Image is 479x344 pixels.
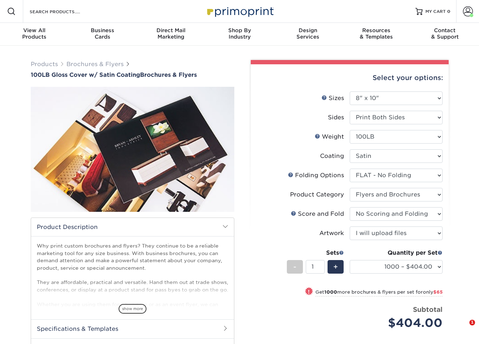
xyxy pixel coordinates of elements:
a: BusinessCards [69,23,137,46]
span: + [333,261,338,272]
span: Direct Mail [137,27,205,34]
iframe: Google Customer Reviews [2,322,61,341]
a: Brochures & Flyers [66,61,124,68]
div: Coating [320,152,344,160]
div: Weight [315,133,344,141]
h2: Product Description [31,218,234,236]
div: Marketing [137,27,205,40]
div: Quantity per Set [350,249,443,257]
div: Artwork [319,229,344,238]
div: Product Category [290,190,344,199]
span: $65 [433,289,443,295]
small: Get more brochures & flyers per set for [315,289,443,296]
div: Industry [205,27,274,40]
a: Products [31,61,58,68]
a: Contact& Support [410,23,479,46]
h2: Specifications & Templates [31,319,234,338]
a: DesignServices [274,23,342,46]
h1: Brochures & Flyers [31,71,234,78]
span: show more [119,304,146,314]
div: & Support [410,27,479,40]
a: Resources& Templates [342,23,411,46]
div: Cards [69,27,137,40]
div: Sets [287,249,344,257]
span: - [293,261,296,272]
div: Folding Options [288,171,344,180]
span: Design [274,27,342,34]
span: 1 [469,320,475,325]
span: Business [69,27,137,34]
span: MY CART [425,9,446,15]
span: ! [308,288,310,295]
strong: 1000 [324,289,337,295]
span: 0 [447,9,450,14]
div: Sides [328,113,344,122]
a: 100LB Gloss Cover w/ Satin CoatingBrochures & Flyers [31,71,234,78]
div: Score and Fold [291,210,344,218]
span: Contact [410,27,479,34]
input: SEARCH PRODUCTS..... [29,7,99,16]
iframe: Intercom live chat [455,320,472,337]
span: Shop By [205,27,274,34]
div: Sizes [321,94,344,103]
span: 100LB Gloss Cover w/ Satin Coating [31,71,140,78]
a: Direct MailMarketing [137,23,205,46]
span: only [423,289,443,295]
img: 100LB Gloss Cover<br/>w/ Satin Coating 01 [31,79,234,220]
img: Primoprint [204,4,275,19]
div: & Templates [342,27,411,40]
div: Services [274,27,342,40]
div: $404.00 [355,314,443,331]
span: Resources [342,27,411,34]
strong: Subtotal [413,305,443,313]
a: Shop ByIndustry [205,23,274,46]
div: Select your options: [256,64,443,91]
